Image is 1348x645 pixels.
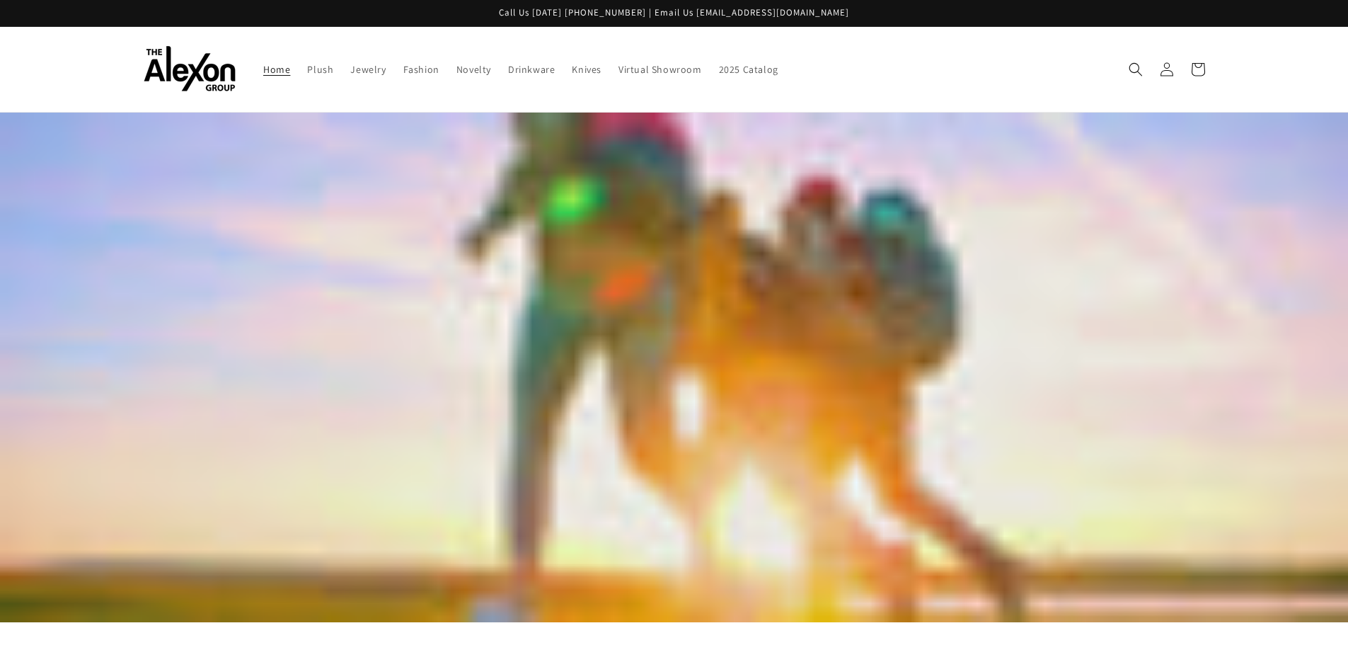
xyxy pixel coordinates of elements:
a: Virtual Showroom [610,55,710,84]
span: Plush [307,63,333,76]
span: Knives [572,63,601,76]
a: Jewelry [342,55,394,84]
a: Plush [299,55,342,84]
span: Fashion [403,63,439,76]
a: Knives [563,55,610,84]
span: Virtual Showroom [618,63,702,76]
span: Jewelry [350,63,386,76]
a: Drinkware [500,55,563,84]
span: 2025 Catalog [719,63,778,76]
span: Drinkware [508,63,555,76]
span: Home [263,63,290,76]
a: 2025 Catalog [710,55,787,84]
a: Fashion [395,55,448,84]
summary: Search [1120,54,1151,85]
a: Novelty [448,55,500,84]
span: Novelty [456,63,491,76]
img: The Alexon Group [144,46,236,92]
a: Home [255,55,299,84]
